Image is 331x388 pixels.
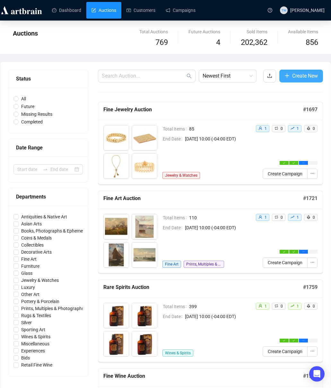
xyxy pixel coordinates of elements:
span: 0 [281,126,283,131]
span: 769 [155,38,168,47]
span: ellipsis [310,260,315,265]
span: question-circle [268,8,272,13]
span: plus [284,73,290,78]
span: [DATE] 10:00 (-04:00 EDT) [185,313,256,320]
span: rise [291,304,294,308]
span: Create New [292,72,318,80]
span: user [258,215,262,219]
h5: # 1721 [303,195,318,202]
span: Sporting Art [19,326,48,333]
span: Fine Art [162,261,181,268]
span: Missing Results [19,111,55,118]
span: ellipsis [310,349,315,353]
h5: # 1759 [303,283,318,291]
input: Search Auction... [102,72,185,80]
span: check [283,250,285,253]
span: 0 [281,304,283,308]
span: ellipsis [302,339,305,342]
input: End date [50,166,73,173]
a: Dashboard [52,2,81,19]
span: rocket [307,215,310,219]
span: Create Campaign [268,259,302,266]
span: Retail Fine Wine [19,361,55,368]
span: Books, Photographs & Ephemera [19,227,90,234]
span: Other Art [19,291,42,298]
span: search [187,73,192,79]
span: Wines & Spirits [19,333,53,340]
div: Status [16,75,80,83]
span: 1 [265,304,267,308]
img: 8001_1.jpg [104,303,129,328]
span: to [43,167,48,172]
span: Newest First [203,70,253,82]
span: 0 [313,126,315,131]
div: Available Items [288,28,318,35]
div: Sold Items [241,28,267,35]
span: rise [291,215,294,219]
span: Total Items [163,303,189,310]
img: 8003_1.jpg [104,331,129,356]
span: Decorative Arts [19,249,54,256]
span: Collectibles [19,241,46,249]
span: Prints, Multiples & Photographs [19,305,87,312]
span: Completed [19,118,45,125]
input: Start date [17,166,40,173]
span: check [283,339,285,342]
span: Luxury [19,284,38,291]
button: Create Campaign [263,346,308,357]
a: Customers [126,2,155,19]
span: rise [291,126,294,130]
a: Auctions [91,2,116,19]
div: Date Range [16,144,80,152]
a: Fine Jewelry Auction#1697Total Items85End Date[DATE] 10:00 (-04:00 EDT)Jewelry & Watchesuser1retw... [98,102,323,184]
span: rocket [307,126,310,130]
span: Bids [19,354,32,361]
span: 1 [297,126,299,131]
span: End Date [163,313,185,320]
span: TW [282,7,286,13]
span: 399 [189,303,256,310]
span: Jewelry & Watches [19,277,61,284]
span: Coins & Medals [19,234,54,241]
img: 3001_1.jpg [104,214,129,239]
img: 3004_1.jpg [132,242,157,267]
h5: Fine Wine Auction [103,372,303,380]
span: 0 [313,215,315,220]
span: Future [19,103,37,110]
span: Silver [19,319,34,326]
span: 202,362 [241,37,267,49]
img: 8002_1.jpg [132,303,157,328]
span: Glass [19,270,35,277]
img: 3002_1.jpg [132,214,157,239]
span: [PERSON_NAME] [290,8,325,13]
span: user [258,126,262,130]
span: swap-right [43,167,48,172]
div: Total Auctions [139,28,168,35]
div: Open Intercom Messenger [309,366,325,382]
span: 1 [297,215,299,220]
img: 3003_1.jpg [104,242,129,267]
span: Antiquities & Native Art [19,213,70,220]
span: 1 [297,304,299,308]
span: Experiences [19,347,48,354]
span: retweet [274,215,278,219]
span: check [292,339,295,342]
div: Departments [16,193,80,201]
span: End Date [163,135,185,142]
span: 1 [265,126,267,131]
a: Fine Art Auction#1721Total Items110End Date[DATE] 10:00 (-04:00 EDT)Fine ArtPrints, Multiples & P... [98,191,323,273]
span: Create Campaign [268,348,302,355]
img: 8004_1.jpg [132,331,157,356]
span: Create Campaign [268,170,302,177]
h5: # 1757 [303,372,318,380]
span: ellipsis [310,171,315,176]
span: 856 [306,38,318,47]
span: ellipsis [302,250,305,253]
span: Jewelry & Watches [162,172,200,179]
span: Miscellaneous [19,340,52,347]
span: Rugs & Textiles [19,312,54,319]
span: Wines & Spirits [162,350,193,357]
span: [DATE] 10:00 (-04:00 EDT) [185,224,256,231]
span: 0 [281,215,283,220]
span: Total Items [163,125,189,132]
